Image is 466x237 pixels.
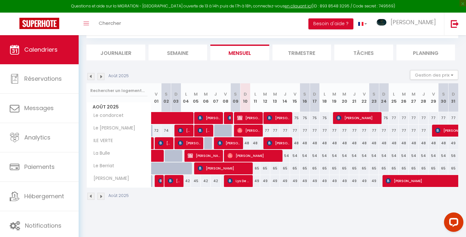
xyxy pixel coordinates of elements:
span: Le Berriat [88,162,116,170]
th: 18 [320,83,330,112]
div: 65 [339,162,349,174]
th: 03 [171,83,181,112]
div: 65 [409,162,419,174]
span: [PERSON_NAME] [198,112,221,124]
div: 65 [359,162,369,174]
div: 65 [260,162,270,174]
div: 42 [201,175,211,187]
div: 77 [270,125,280,137]
abbr: D [313,91,316,97]
span: Messages [24,104,54,112]
div: 75 [300,112,310,124]
div: 48 [379,137,389,149]
span: [PERSON_NAME] [217,137,241,149]
span: La Bulle [88,150,112,157]
div: 54 [359,150,369,162]
div: 49 [310,175,320,187]
div: 54 [349,150,359,162]
a: en cliquant ici [285,3,312,9]
div: 49 [320,175,330,187]
span: [PERSON_NAME] [88,175,131,182]
div: 54 [379,150,389,162]
div: 48 [428,137,438,149]
span: [PERSON_NAME] [227,149,281,162]
div: 65 [290,162,300,174]
span: [PERSON_NAME] [158,175,161,187]
abbr: M [194,91,198,97]
span: [PERSON_NAME] [168,175,181,187]
div: 48 [339,137,349,149]
div: 75 [320,112,330,124]
span: Chercher [99,20,121,26]
span: [PERSON_NAME] [237,112,261,124]
abbr: D [382,91,385,97]
th: 19 [329,83,339,112]
th: 02 [161,83,171,112]
div: 49 [359,175,369,187]
span: [PERSON_NAME] [227,112,231,124]
th: 22 [359,83,369,112]
abbr: M [204,91,208,97]
div: 77 [438,112,449,124]
abbr: J [422,91,425,97]
div: 49 [260,175,270,187]
a: ... [PERSON_NAME] [372,13,444,35]
p: Août 2025 [108,193,129,199]
div: 65 [310,162,320,174]
li: Semaine [149,45,207,60]
th: 13 [270,83,280,112]
th: 31 [448,83,458,112]
div: 54 [409,150,419,162]
abbr: D [174,91,178,97]
div: 77 [379,125,389,137]
div: 49 [369,175,379,187]
div: 77 [339,125,349,137]
input: Rechercher un logement... [90,85,148,97]
div: 54 [290,150,300,162]
div: 77 [389,112,399,124]
span: [PERSON_NAME] [158,137,172,149]
div: 77 [310,125,320,137]
div: 48 [240,137,250,149]
th: 28 [419,83,429,112]
span: [PERSON_NAME] [178,124,191,137]
div: 77 [389,125,399,137]
span: [PERSON_NAME] [391,18,436,26]
div: 48 [409,137,419,149]
abbr: J [353,91,356,97]
div: 48 [329,137,339,149]
div: 54 [438,150,449,162]
abbr: V [224,91,227,97]
div: 75 [310,112,320,124]
abbr: D [244,91,247,97]
div: 56 [448,150,458,162]
div: 48 [438,137,449,149]
div: 65 [320,162,330,174]
span: Hébergement [24,192,64,200]
div: 65 [270,162,280,174]
div: 54 [280,150,290,162]
th: 16 [300,83,310,112]
div: 77 [260,125,270,137]
th: 21 [349,83,359,112]
div: 48 [369,137,379,149]
div: 65 [349,162,359,174]
div: 54 [320,150,330,162]
abbr: L [254,91,256,97]
div: 42 [181,175,191,187]
abbr: S [372,91,375,97]
div: 75 [290,112,300,124]
th: 09 [230,83,240,112]
div: 65 [428,162,438,174]
span: Le [PERSON_NAME] [88,125,137,132]
div: 65 [250,162,260,174]
div: 77 [290,125,300,137]
div: 54 [310,150,320,162]
button: Besoin d'aide ? [308,18,353,29]
div: 75 [379,112,389,124]
div: 48 [349,137,359,149]
div: 54 [300,150,310,162]
th: 14 [280,83,290,112]
span: [PERSON_NAME] [178,137,201,149]
abbr: M [342,91,346,97]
